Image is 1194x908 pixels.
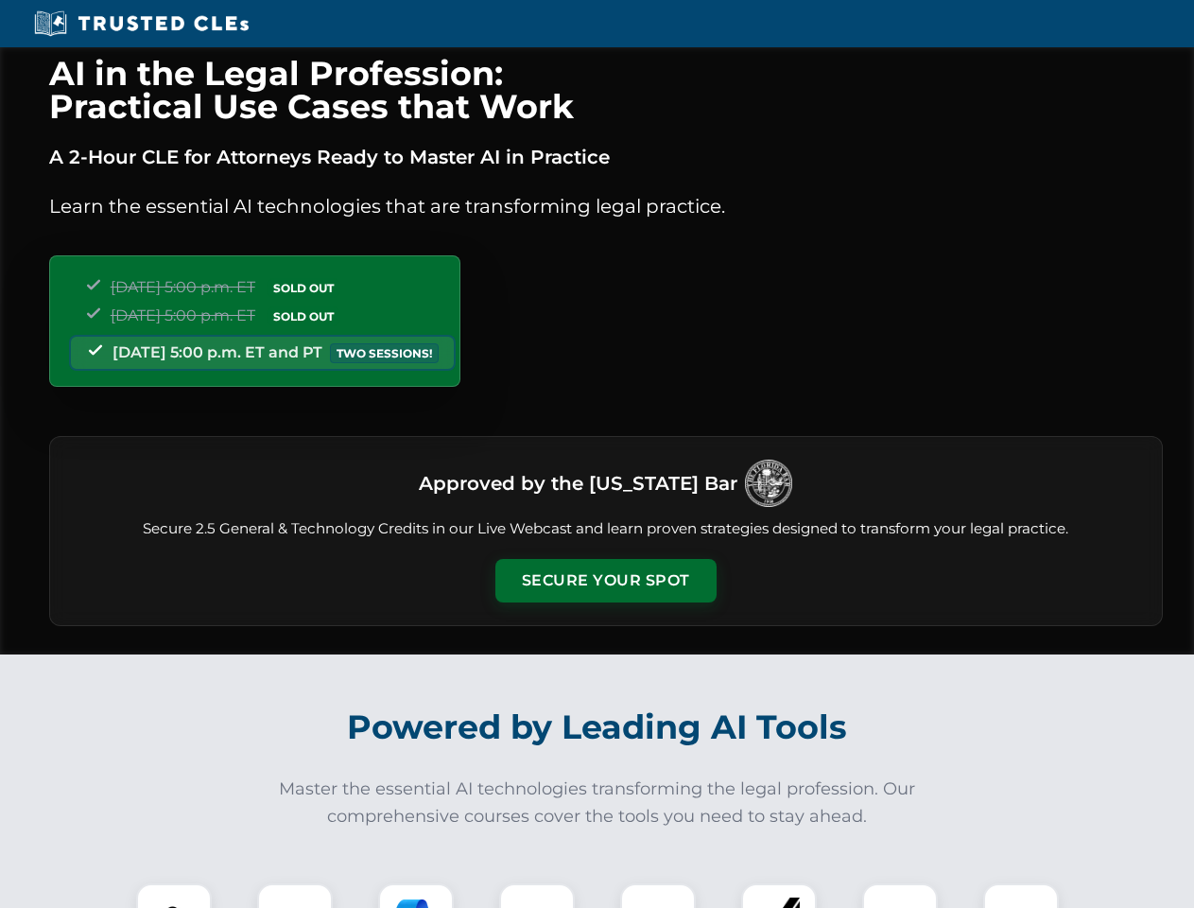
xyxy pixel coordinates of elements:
p: Master the essential AI technologies transforming the legal profession. Our comprehensive courses... [267,776,928,830]
h2: Powered by Leading AI Tools [74,694,1121,760]
p: Secure 2.5 General & Technology Credits in our Live Webcast and learn proven strategies designed ... [73,518,1139,540]
img: Logo [745,460,792,507]
img: Trusted CLEs [28,9,254,38]
p: A 2-Hour CLE for Attorneys Ready to Master AI in Practice [49,142,1163,172]
h1: AI in the Legal Profession: Practical Use Cases that Work [49,57,1163,123]
h3: Approved by the [US_STATE] Bar [419,466,737,500]
button: Secure Your Spot [495,559,717,602]
span: [DATE] 5:00 p.m. ET [111,306,255,324]
span: SOLD OUT [267,306,340,326]
p: Learn the essential AI technologies that are transforming legal practice. [49,191,1163,221]
span: [DATE] 5:00 p.m. ET [111,278,255,296]
span: SOLD OUT [267,278,340,298]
